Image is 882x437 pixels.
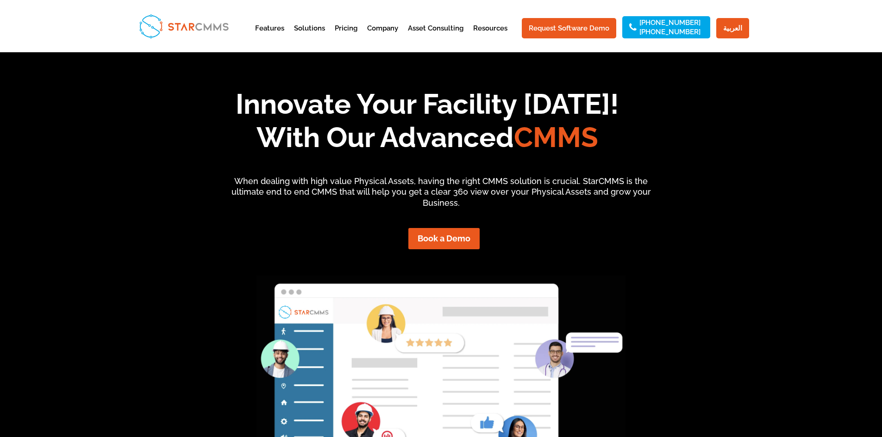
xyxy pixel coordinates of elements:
[716,18,749,38] a: العربية
[294,25,325,48] a: Solutions
[223,176,659,209] p: When dealing with high value Physical Assets, having the right CMMS solution is crucial. StarCMMS...
[639,29,701,35] a: [PHONE_NUMBER]
[522,18,616,38] a: Request Software Demo
[514,121,598,154] span: CMMS
[106,87,749,159] h1: Innovate Your Facility [DATE]! With Our Advanced
[335,25,357,48] a: Pricing
[639,19,701,26] a: [PHONE_NUMBER]
[408,228,480,249] a: Book a Demo
[367,25,398,48] a: Company
[135,10,232,42] img: StarCMMS
[255,25,284,48] a: Features
[408,25,463,48] a: Asset Consulting
[473,25,507,48] a: Resources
